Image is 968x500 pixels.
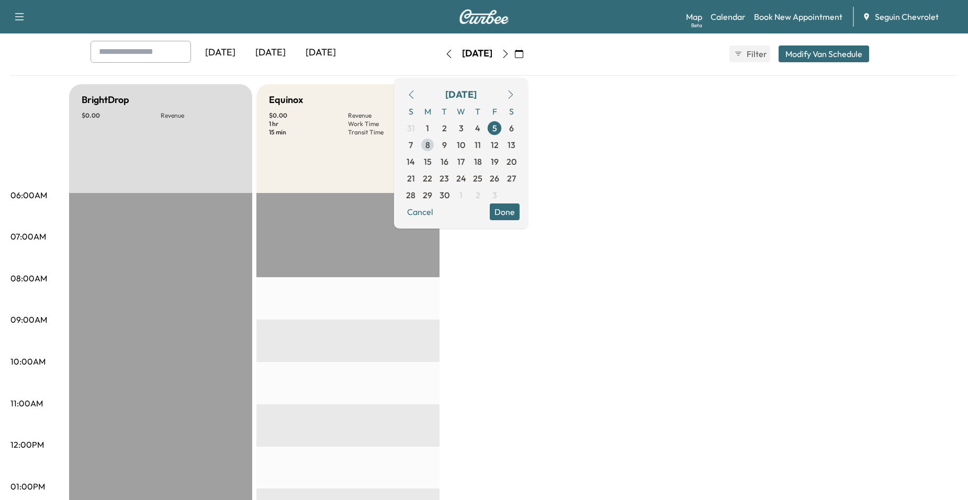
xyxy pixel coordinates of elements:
span: 1 [459,189,463,201]
button: Modify Van Schedule [779,46,869,62]
p: 01:00PM [10,480,45,493]
p: 06:00AM [10,189,47,201]
p: 09:00AM [10,313,47,326]
a: Calendar [711,10,746,23]
span: 8 [425,139,430,151]
span: 25 [473,172,482,185]
p: 1 hr [269,120,348,128]
span: 31 [407,122,415,134]
span: 5 [492,122,497,134]
span: 27 [507,172,516,185]
a: MapBeta [686,10,702,23]
div: [DATE] [245,41,296,65]
span: 9 [442,139,447,151]
span: 15 [424,155,432,168]
span: 28 [406,189,415,201]
span: 24 [456,172,466,185]
p: $ 0.00 [82,111,161,120]
p: 10:00AM [10,355,46,368]
span: 10 [457,139,465,151]
a: Book New Appointment [754,10,842,23]
div: [DATE] [195,41,245,65]
h5: Equinox [269,93,303,107]
span: 30 [440,189,449,201]
span: 26 [490,172,499,185]
p: Transit Time [348,128,427,137]
p: 12:00PM [10,438,44,451]
span: 2 [442,122,447,134]
p: 11:00AM [10,397,43,410]
img: Curbee Logo [459,9,509,24]
h5: BrightDrop [82,93,129,107]
p: 07:00AM [10,230,46,243]
span: 21 [407,172,415,185]
span: 3 [492,189,497,201]
span: 14 [407,155,415,168]
button: Done [490,203,520,220]
span: 12 [491,139,499,151]
span: 11 [475,139,481,151]
span: 13 [508,139,515,151]
span: 4 [475,122,480,134]
span: 17 [457,155,465,168]
span: 7 [409,139,413,151]
button: Filter [729,46,770,62]
div: [DATE] [445,87,477,102]
span: 22 [423,172,432,185]
span: 20 [506,155,516,168]
span: 2 [476,189,480,201]
div: [DATE] [296,41,346,65]
p: Work Time [348,120,427,128]
span: 18 [474,155,482,168]
p: Revenue [348,111,427,120]
span: Filter [747,48,766,60]
span: 29 [423,189,432,201]
span: Seguin Chevrolet [875,10,939,23]
span: T [436,103,453,120]
span: F [486,103,503,120]
p: 08:00AM [10,272,47,285]
span: 23 [440,172,449,185]
span: S [402,103,419,120]
button: Cancel [402,203,438,220]
p: 15 min [269,128,348,137]
span: M [419,103,436,120]
span: 6 [509,122,514,134]
p: Revenue [161,111,240,120]
span: T [469,103,486,120]
p: $ 0.00 [269,111,348,120]
div: [DATE] [462,47,492,60]
span: W [453,103,469,120]
span: S [503,103,520,120]
span: 19 [491,155,499,168]
span: 1 [426,122,429,134]
span: 16 [441,155,448,168]
div: Beta [691,21,702,29]
span: 3 [459,122,464,134]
